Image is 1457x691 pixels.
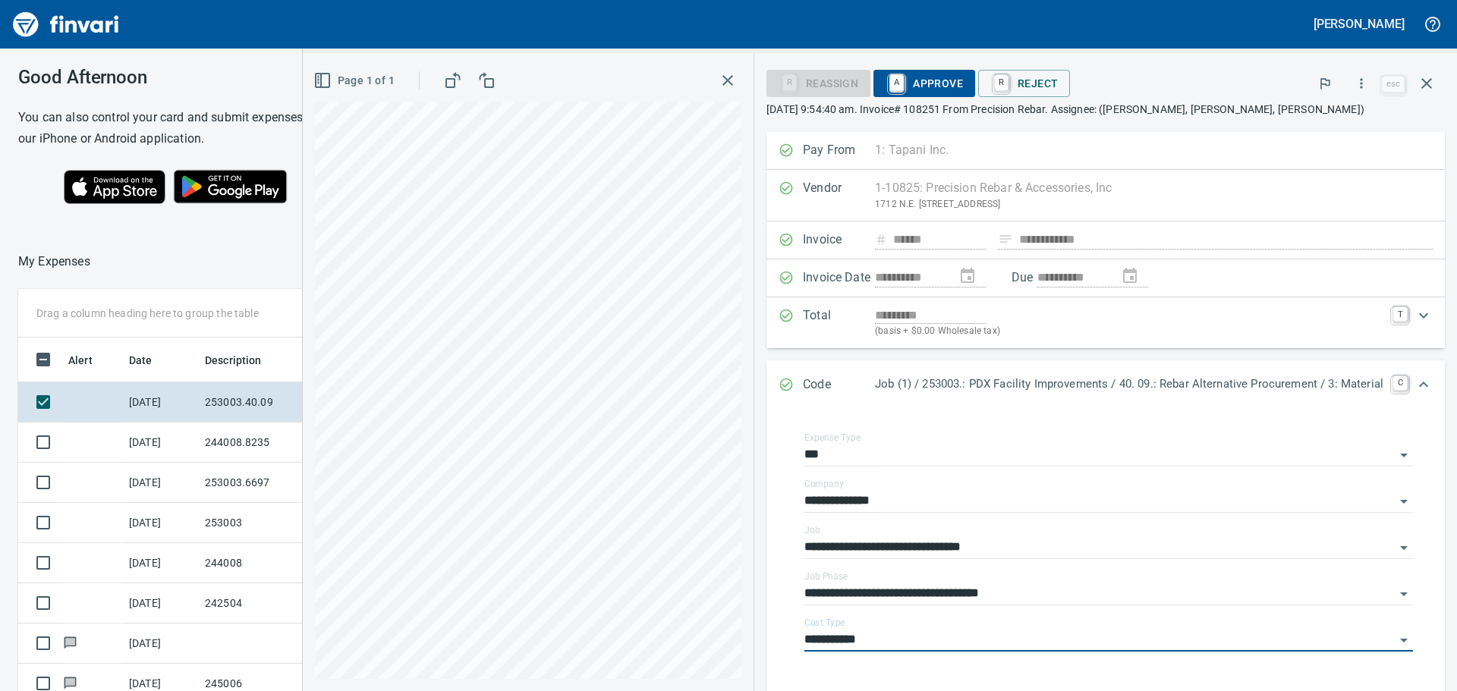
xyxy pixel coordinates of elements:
h5: [PERSON_NAME] [1314,16,1405,32]
button: More [1345,67,1378,100]
td: [DATE] [123,382,199,422]
span: Description [205,351,282,369]
a: esc [1382,76,1405,93]
button: AApprove [873,70,975,97]
span: Description [205,351,262,369]
button: Open [1393,491,1415,512]
div: Expand [766,360,1445,410]
p: Drag a column heading here to group the table [36,306,259,321]
td: 244008 [199,543,335,583]
p: [DATE] 9:54:40 am. Invoice# 108251 From Precision Rebar. Assignee: ([PERSON_NAME], [PERSON_NAME],... [766,102,1445,117]
p: Total [803,306,875,339]
nav: breadcrumb [18,253,90,271]
label: Company [804,479,844,488]
div: Expand [766,297,1445,348]
label: Expense Type [804,433,861,442]
a: T [1392,306,1408,322]
span: Reject [990,71,1058,96]
td: 253003.6697 [199,463,335,503]
h6: You can also control your card and submit expenses from our iPhone or Android application. [18,107,341,149]
td: [DATE] [123,623,199,664]
td: [DATE] [123,463,199,503]
button: Flag [1308,67,1342,100]
button: [PERSON_NAME] [1310,12,1408,36]
span: Alert [68,351,93,369]
span: Approve [886,71,963,96]
div: Reassign [766,76,870,89]
td: [DATE] [123,583,199,623]
td: 253003 [199,503,335,543]
span: Date [129,351,172,369]
button: Open [1393,630,1415,651]
img: Download on the App Store [64,170,165,204]
button: Page 1 of 1 [310,67,401,95]
p: (basis + $0.00 Wholesale tax) [875,324,1383,339]
td: [DATE] [123,543,199,583]
button: Open [1393,537,1415,558]
span: Has messages [62,678,78,688]
label: Job Phase [804,572,848,581]
p: Code [803,375,875,395]
label: Cost Type [804,618,845,627]
a: C [1392,375,1408,391]
span: Alert [68,351,112,369]
p: Job (1) / 253003.: PDX Facility Improvements / 40. 09.: Rebar Alternative Procurement / 3: Material [875,375,1383,393]
td: 242504 [199,583,335,623]
td: [DATE] [123,503,199,543]
button: Open [1393,583,1415,605]
img: Finvari [9,6,123,42]
span: Date [129,351,153,369]
button: RReject [978,70,1070,97]
a: R [994,74,1009,91]
button: Open [1393,444,1415,466]
td: 253003.40.09 [199,382,335,422]
td: [DATE] [123,422,199,463]
span: Close invoice [1378,65,1445,102]
td: 244008.8235 [199,422,335,463]
h3: Good Afternoon [18,67,341,88]
span: Has messages [62,638,78,648]
p: My Expenses [18,253,90,271]
a: A [889,74,904,91]
label: Job [804,526,820,535]
span: Page 1 of 1 [316,71,395,90]
img: Get it on Google Play [165,162,296,212]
